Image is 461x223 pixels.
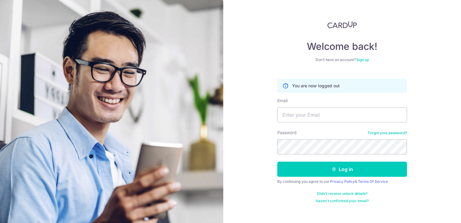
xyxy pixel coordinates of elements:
[316,199,369,203] a: Haven't confirmed your email?
[330,179,355,184] a: Privacy Policy
[277,40,407,53] h4: Welcome back!
[277,130,297,136] label: Password
[277,179,407,184] div: By continuing you agree to our &
[327,21,357,28] img: CardUp Logo
[356,57,369,62] a: Sign up
[368,131,407,135] a: Forgot your password?
[277,57,407,62] div: Don’t have an account?
[277,162,407,177] button: Log in
[277,107,407,122] input: Enter your Email
[277,98,288,104] label: Email
[317,191,367,196] a: Didn't receive unlock details?
[358,179,388,184] a: Terms Of Service
[292,83,340,89] p: You are now logged out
